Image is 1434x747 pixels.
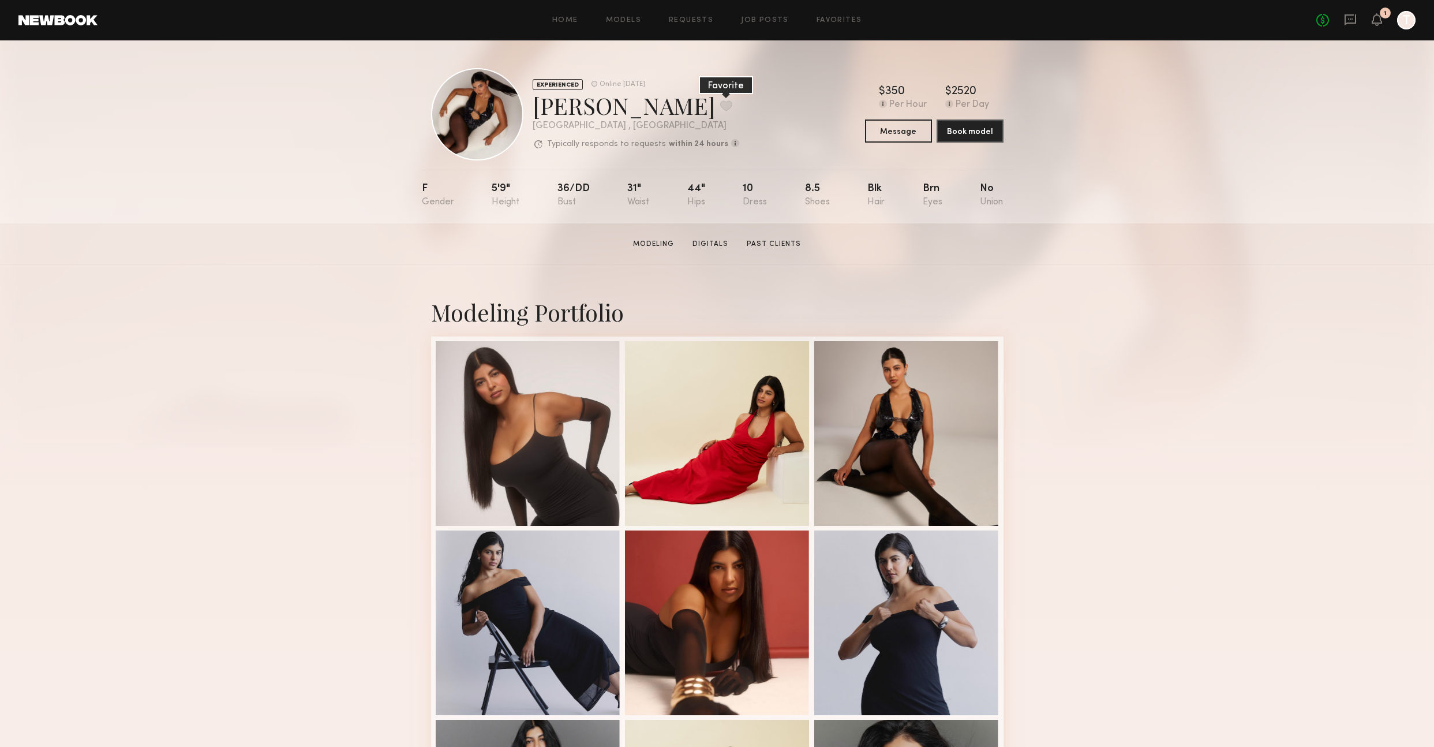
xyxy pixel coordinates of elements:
[600,81,645,88] div: Online [DATE]
[741,17,789,24] a: Job Posts
[1397,11,1416,29] a: T
[743,184,767,207] div: 10
[628,239,679,249] a: Modeling
[805,184,830,207] div: 8.5
[557,184,590,207] div: 36/dd
[817,17,862,24] a: Favorites
[879,86,885,98] div: $
[669,140,728,148] b: within 24 hours
[547,140,666,148] p: Typically responds to requests
[867,184,885,207] div: Blk
[492,184,519,207] div: 5'9"
[956,100,989,110] div: Per Day
[980,184,1003,207] div: No
[889,100,927,110] div: Per Hour
[923,184,942,207] div: Brn
[945,86,952,98] div: $
[533,79,583,90] div: EXPERIENCED
[687,184,705,207] div: 44"
[552,17,578,24] a: Home
[422,184,454,207] div: F
[937,119,1004,143] button: Book model
[431,297,1004,327] div: Modeling Portfolio
[1384,10,1387,17] div: 1
[533,121,739,131] div: [GEOGRAPHIC_DATA] , [GEOGRAPHIC_DATA]
[669,17,713,24] a: Requests
[742,239,806,249] a: Past Clients
[627,184,649,207] div: 31"
[952,86,976,98] div: 2520
[533,90,739,121] div: [PERSON_NAME]
[606,17,641,24] a: Models
[885,86,905,98] div: 350
[688,239,733,249] a: Digitals
[865,119,932,143] button: Message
